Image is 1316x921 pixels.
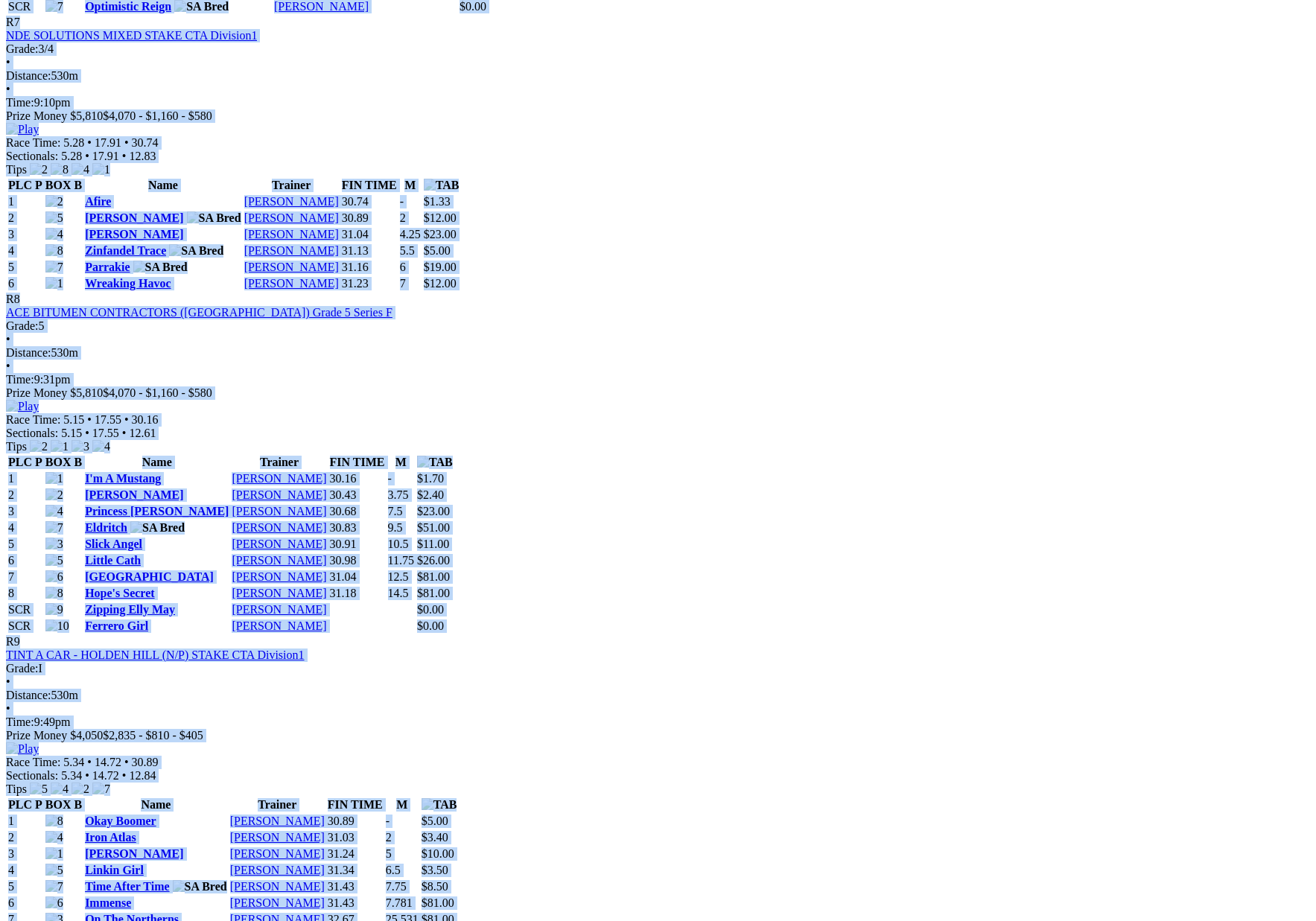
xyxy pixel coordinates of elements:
text: 6 [400,261,406,273]
img: 5 [45,864,63,877]
td: 6 [7,553,43,568]
td: 31.03 [327,830,384,845]
div: Prize Money $5,810 [6,109,1310,123]
span: 12.61 [129,427,156,439]
div: Prize Money $4,050 [6,729,1310,742]
span: P [35,798,42,811]
span: • [85,769,89,782]
span: • [122,427,127,439]
td: 3 [7,227,43,242]
td: 31.23 [341,276,398,291]
span: Grade: [6,42,39,55]
td: 8 [7,586,43,601]
span: $2,835 - $810 - $405 [103,729,203,742]
img: SA Bred [169,244,223,258]
text: 7.75 [386,880,407,893]
span: Distance: [6,69,51,82]
span: $3.50 [422,864,448,876]
span: 12.84 [129,769,156,782]
div: 530m [6,69,1310,83]
text: - [388,472,392,485]
td: 1 [7,471,43,486]
a: [PERSON_NAME] [232,472,326,485]
span: • [6,333,10,345]
span: B [74,179,82,191]
span: • [87,756,92,768]
div: I [6,662,1310,675]
td: 30.43 [329,488,386,503]
span: • [124,756,129,768]
div: 9:31pm [6,373,1310,386]
img: SA Bred [130,521,185,535]
img: 4 [51,783,69,796]
th: Name [84,797,228,812]
span: 12.83 [129,150,156,162]
text: 5.5 [400,244,415,257]
img: 2 [30,440,48,453]
span: $26.00 [417,554,450,567]
td: SCR [7,602,43,617]
a: [PERSON_NAME] [85,228,183,240]
span: $12.00 [424,211,457,224]
span: Grade: [6,319,39,332]
img: 4 [45,505,63,518]
span: Tips [6,783,27,795]
a: Little Cath [85,554,141,567]
span: Tips [6,163,27,176]
div: 530m [6,346,1310,360]
img: 8 [45,815,63,828]
th: FIN TIME [341,178,398,193]
img: 8 [45,587,63,600]
td: 31.04 [341,227,398,242]
td: 31.04 [329,570,386,584]
td: 31.43 [327,896,384,911]
span: Time: [6,96,34,109]
td: 30.98 [329,553,386,568]
img: 1 [51,440,69,453]
img: TAB [417,456,453,469]
a: [PERSON_NAME] [232,603,326,616]
img: 4 [92,440,110,453]
text: 7.781 [386,896,413,909]
a: Ferrero Girl [85,619,148,632]
span: • [6,83,10,95]
span: $11.00 [417,538,449,550]
img: SA Bred [187,211,241,225]
img: 2 [71,783,89,796]
td: 2 [7,830,43,845]
a: Eldritch [85,521,127,534]
span: Race Time: [6,756,60,768]
span: R9 [6,635,20,648]
div: 5 [6,319,1310,333]
img: Play [6,742,39,756]
a: Iron Atlas [85,831,136,844]
td: 30.83 [329,520,386,535]
text: 10.5 [388,538,409,550]
span: Tips [6,440,27,453]
span: PLC [8,456,32,468]
span: Sectionals: [6,150,58,162]
a: [PERSON_NAME] [232,505,326,517]
text: 4.25 [400,228,421,240]
a: [PERSON_NAME] [232,570,326,583]
span: BOX [45,179,71,191]
img: 5 [30,783,48,796]
td: 5 [7,537,43,552]
a: [PERSON_NAME] [244,195,339,208]
span: $19.00 [424,261,457,273]
span: Time: [6,716,34,728]
span: 5.15 [63,413,84,426]
a: [PERSON_NAME] [232,619,326,632]
a: Slick Angel [85,538,142,550]
text: 14.5 [388,587,409,599]
span: $23.00 [424,228,457,240]
img: Play [6,123,39,136]
span: 30.16 [132,413,159,426]
td: 5 [7,879,43,894]
img: 6 [45,896,63,910]
th: Trainer [229,797,325,812]
td: 3 [7,504,43,519]
img: 2 [45,195,63,208]
span: P [35,179,42,191]
span: $0.00 [417,603,444,616]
